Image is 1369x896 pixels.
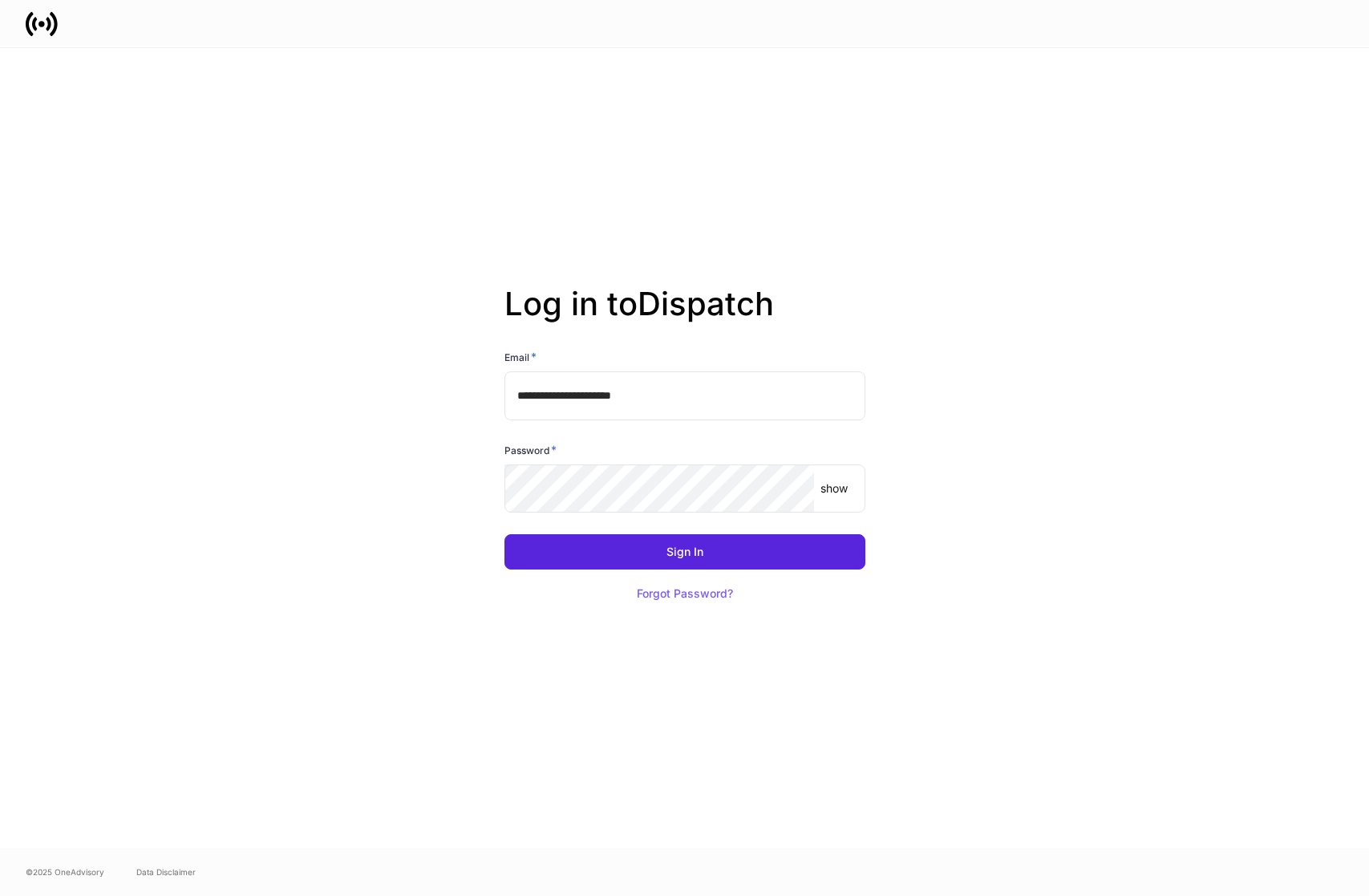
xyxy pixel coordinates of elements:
[504,534,865,570] button: Sign In
[820,480,848,497] p: show
[136,866,196,878] a: Data Disclaimer
[666,546,703,557] div: Sign In
[26,866,104,878] span: © 2025 OneAdvisory
[637,588,733,599] div: Forgot Password?
[504,285,865,349] h2: Log in to Dispatch
[504,349,537,365] h6: Email
[617,576,753,611] button: Forgot Password?
[504,442,557,458] h6: Password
